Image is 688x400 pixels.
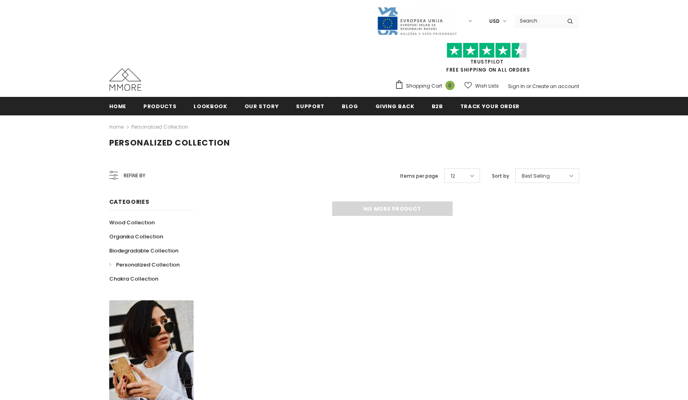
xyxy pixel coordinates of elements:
[194,103,227,110] span: Lookbook
[109,230,163,244] a: Organika Collection
[508,83,525,90] a: Sign In
[109,215,155,230] a: Wood Collection
[406,82,442,90] span: Shopping Cart
[194,97,227,115] a: Lookbook
[464,79,499,93] a: Wish Lists
[109,122,124,132] a: Home
[400,172,438,180] label: Items per page
[143,97,176,115] a: Products
[492,172,509,180] label: Sort by
[445,81,455,90] span: 0
[109,68,141,91] img: MMORE Cases
[451,172,455,180] span: 12
[109,272,158,286] a: Chakra Collection
[109,97,127,115] a: Home
[109,233,163,240] span: Organika Collection
[109,258,180,272] a: Personalized Collection
[131,123,188,130] a: Personalized Collection
[475,82,499,90] span: Wish Lists
[109,219,155,226] span: Wood Collection
[143,103,176,110] span: Products
[432,97,443,115] a: B2B
[532,83,579,90] a: Create an account
[245,103,279,110] span: Our Story
[109,198,149,206] span: Categories
[296,97,325,115] a: support
[376,103,414,110] span: Giving back
[109,275,158,283] span: Chakra Collection
[109,137,230,148] span: Personalized Collection
[342,103,358,110] span: Blog
[489,17,500,25] span: USD
[522,172,550,180] span: Best Selling
[376,97,414,115] a: Giving back
[342,97,358,115] a: Blog
[515,15,561,27] input: Search Site
[109,103,127,110] span: Home
[377,17,457,24] a: Javni Razpis
[296,103,325,110] span: support
[109,244,178,258] a: Biodegradable Collection
[395,80,459,92] a: Shopping Cart 0
[377,6,457,36] img: Javni Razpis
[109,247,178,254] span: Biodegradable Collection
[526,83,531,90] span: or
[432,103,443,110] span: B2B
[395,46,579,73] span: FREE SHIPPING ON ALL ORDERS
[245,97,279,115] a: Our Story
[124,171,145,180] span: Refine by
[470,58,504,65] a: Trustpilot
[116,261,180,269] span: Personalized Collection
[460,97,520,115] a: Track your order
[460,103,520,110] span: Track your order
[447,43,527,58] img: Trust Pilot Stars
